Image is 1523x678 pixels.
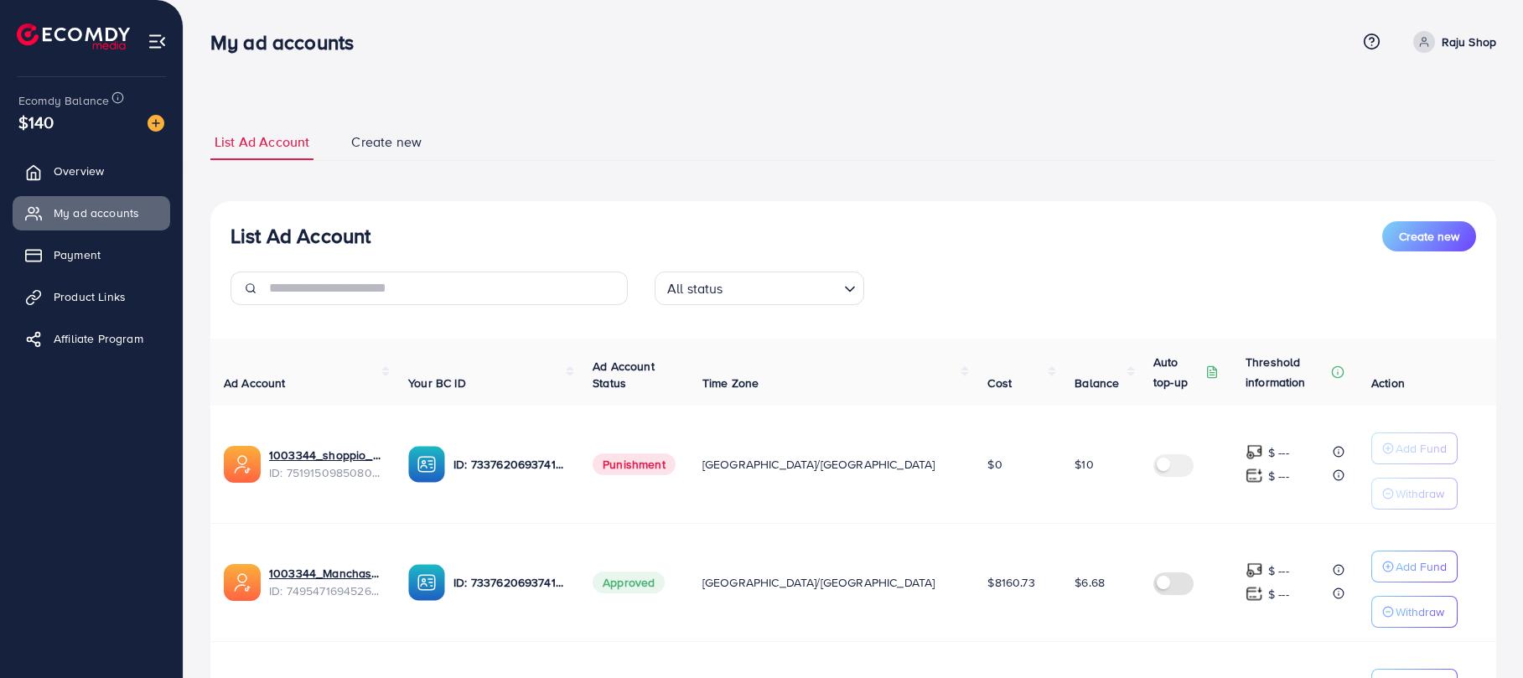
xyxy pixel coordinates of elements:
img: menu [148,32,167,51]
p: Raju Shop [1442,32,1496,52]
button: Withdraw [1371,478,1458,510]
p: Threshold information [1246,352,1328,392]
p: ID: 7337620693741338625 [453,572,566,593]
span: Ad Account [224,375,286,391]
h3: My ad accounts [210,30,367,54]
span: $0 [987,456,1002,473]
p: $ --- [1268,584,1289,604]
a: Affiliate Program [13,322,170,355]
span: $8160.73 [987,574,1034,591]
img: ic-ba-acc.ded83a64.svg [408,446,445,483]
span: Payment [54,246,101,263]
span: Approved [593,572,665,593]
span: My ad accounts [54,204,139,221]
span: Punishment [593,453,676,475]
img: image [148,115,164,132]
a: Raju Shop [1406,31,1496,53]
div: Search for option [655,272,864,305]
span: Time Zone [702,375,759,391]
span: Ad Account Status [593,358,655,391]
span: ID: 7519150985080684551 [269,464,381,481]
p: Auto top-up [1153,352,1202,392]
span: Ecomdy Balance [18,92,109,109]
a: 1003344_shoppio_1750688962312 [269,447,381,463]
a: 1003344_Manchaster_1745175503024 [269,565,381,582]
iframe: Chat [1452,603,1510,665]
p: Withdraw [1396,484,1444,504]
span: Product Links [54,288,126,305]
span: Your BC ID [408,375,466,391]
span: Balance [1075,375,1119,391]
a: Overview [13,154,170,188]
h3: List Ad Account [231,224,370,248]
span: ID: 7495471694526988304 [269,582,381,599]
span: List Ad Account [215,132,309,152]
span: $6.68 [1075,574,1105,591]
button: Create new [1382,221,1476,251]
img: top-up amount [1246,585,1263,603]
img: top-up amount [1246,562,1263,579]
span: Create new [351,132,422,152]
span: $10 [1075,456,1093,473]
img: ic-ads-acc.e4c84228.svg [224,446,261,483]
span: Cost [987,375,1012,391]
p: Withdraw [1396,602,1444,622]
img: logo [17,23,130,49]
div: <span class='underline'>1003344_Manchaster_1745175503024</span></br>7495471694526988304 [269,565,381,599]
a: My ad accounts [13,196,170,230]
img: ic-ba-acc.ded83a64.svg [408,564,445,601]
button: Withdraw [1371,596,1458,628]
span: Overview [54,163,104,179]
p: $ --- [1268,443,1289,463]
p: $ --- [1268,561,1289,581]
p: Add Fund [1396,438,1447,458]
button: Add Fund [1371,432,1458,464]
a: Payment [13,238,170,272]
button: Add Fund [1371,551,1458,582]
input: Search for option [728,273,837,301]
span: $140 [18,110,54,134]
p: $ --- [1268,466,1289,486]
span: [GEOGRAPHIC_DATA]/[GEOGRAPHIC_DATA] [702,574,935,591]
span: Action [1371,375,1405,391]
a: Product Links [13,280,170,313]
p: Add Fund [1396,556,1447,577]
span: All status [664,277,727,301]
img: ic-ads-acc.e4c84228.svg [224,564,261,601]
p: ID: 7337620693741338625 [453,454,566,474]
img: top-up amount [1246,443,1263,461]
div: <span class='underline'>1003344_shoppio_1750688962312</span></br>7519150985080684551 [269,447,381,481]
span: [GEOGRAPHIC_DATA]/[GEOGRAPHIC_DATA] [702,456,935,473]
span: Affiliate Program [54,330,143,347]
span: Create new [1399,228,1459,245]
img: top-up amount [1246,467,1263,484]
